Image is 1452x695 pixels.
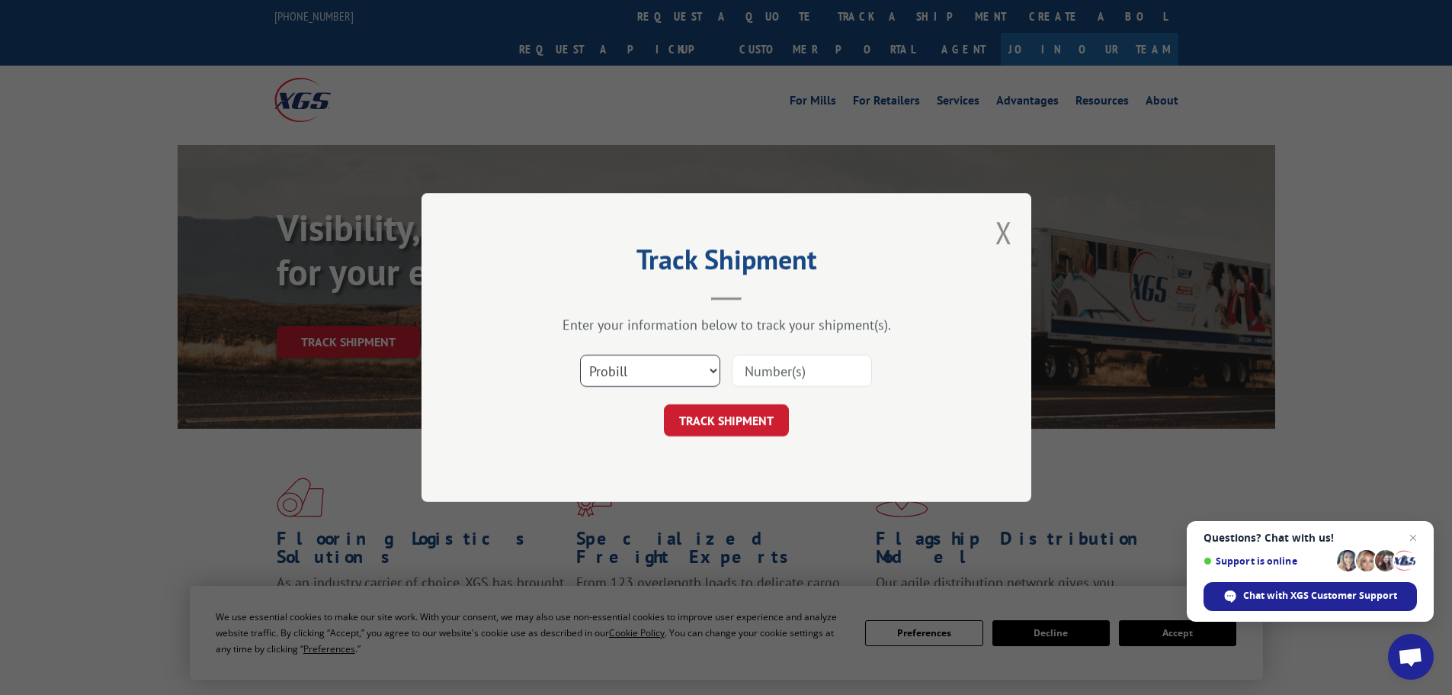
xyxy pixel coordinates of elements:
[1204,555,1332,567] span: Support is online
[1204,532,1417,544] span: Questions? Chat with us!
[498,249,955,278] h2: Track Shipment
[732,355,872,387] input: Number(s)
[1243,589,1397,603] span: Chat with XGS Customer Support
[498,316,955,333] div: Enter your information below to track your shipment(s).
[1204,582,1417,611] div: Chat with XGS Customer Support
[1404,529,1422,547] span: Close chat
[664,404,789,436] button: TRACK SHIPMENT
[1388,634,1434,680] div: Open chat
[995,212,1012,253] button: Close modal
